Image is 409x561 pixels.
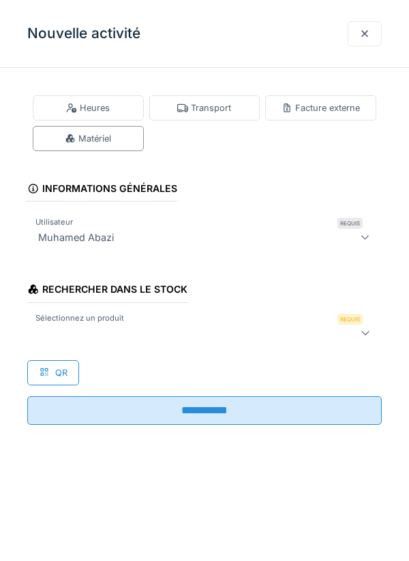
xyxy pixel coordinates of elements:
label: Sélectionnez un produit [33,312,127,324]
h3: Nouvelle activité [27,25,140,42]
label: Utilisateur [33,217,76,228]
div: Informations générales [27,178,177,202]
div: Facture externe [282,101,360,114]
div: Matériel [65,132,111,145]
div: Requis [337,218,363,229]
div: Muhamed Abazi [33,229,119,245]
div: Heures [66,101,110,114]
div: Requis [337,314,363,325]
div: Rechercher dans le stock [27,279,187,302]
div: QR [27,360,79,385]
div: Transport [177,101,231,114]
